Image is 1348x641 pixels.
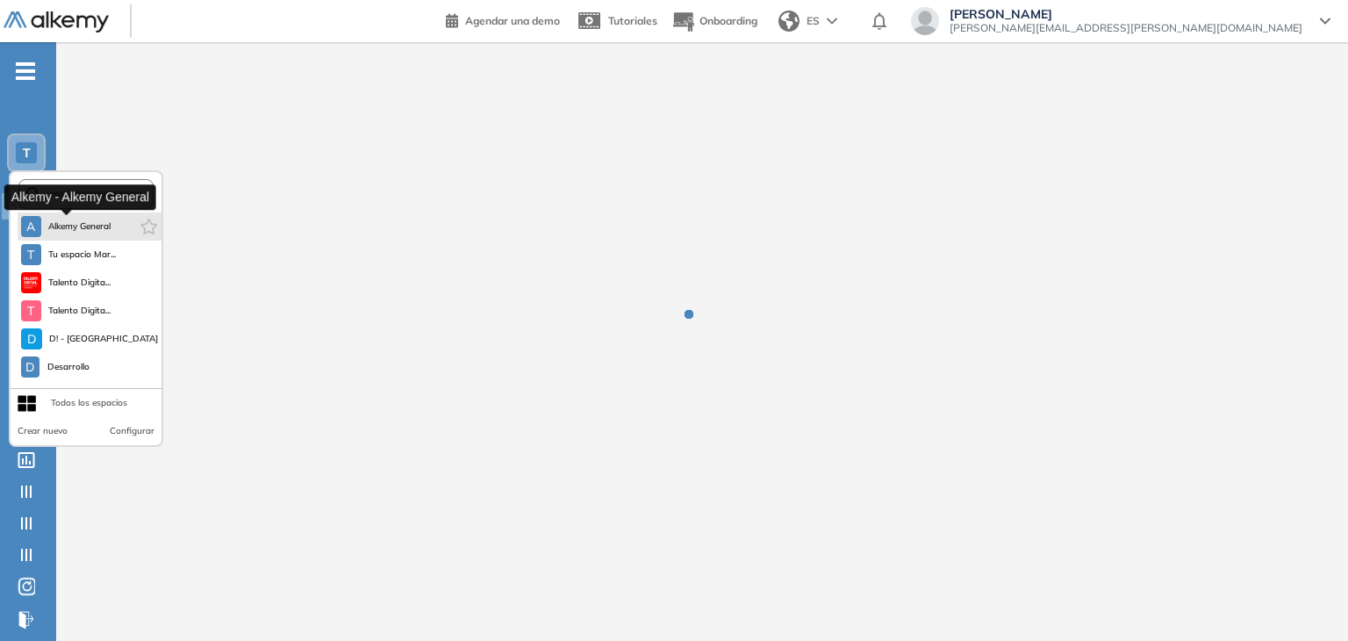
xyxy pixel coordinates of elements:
span: Talento Digita... [48,276,111,290]
img: Logo [4,11,109,33]
span: Tu espacio Mar... [48,248,117,262]
a: Agendar una demo [446,9,560,30]
span: T [23,146,31,160]
img: arrow [827,18,837,25]
div: Alkemy - Alkemy General [4,184,156,210]
img: https://assets.alkemy.org/workspaces/620/d203e0be-08f6-444b-9eae-a92d815a506f.png [24,276,38,290]
span: T [27,248,34,262]
span: A [26,220,35,234]
span: Agendar una demo [465,14,560,27]
span: D! - [GEOGRAPHIC_DATA] 17 [49,332,161,346]
span: [PERSON_NAME][EMAIL_ADDRESS][PERSON_NAME][DOMAIN_NAME] [950,21,1302,35]
button: Crear nuevo [18,424,68,438]
span: Talento Digita... [48,304,111,318]
img: world [778,11,799,32]
span: Desarrollo [47,360,91,374]
span: D [27,332,36,346]
button: Configurar [110,424,154,438]
span: Alkemy General [48,220,111,234]
span: D [25,360,34,374]
iframe: Chat Widget [1260,557,1348,641]
span: Tutoriales [608,14,657,27]
button: Onboarding [671,3,757,40]
span: Onboarding [699,14,757,27]
div: Todos los espacios [51,396,127,410]
span: [PERSON_NAME] [950,7,1302,21]
i: - [16,69,35,73]
span: T [27,304,34,318]
span: ES [807,13,820,29]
